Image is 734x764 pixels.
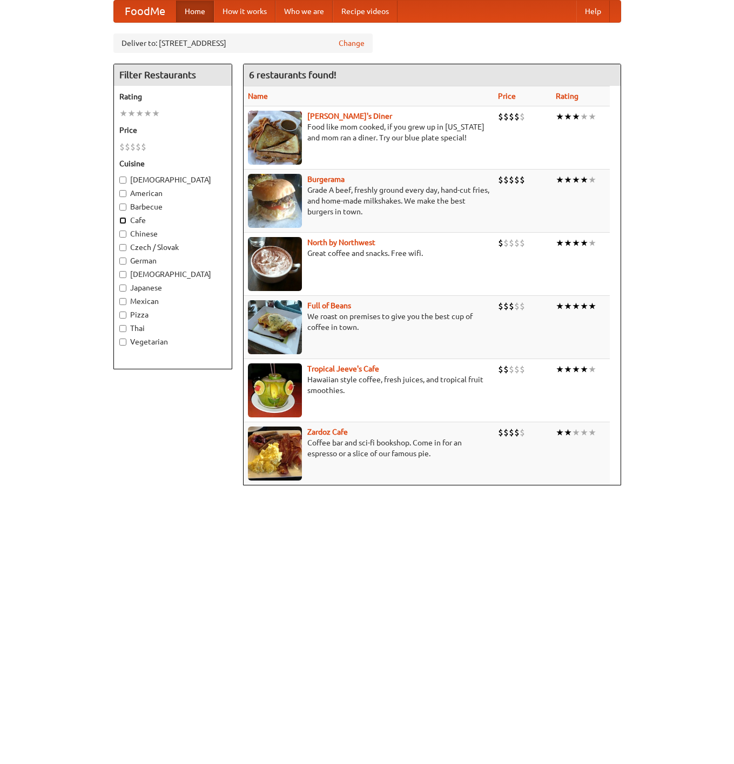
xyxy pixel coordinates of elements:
[119,312,126,319] input: Pizza
[498,174,503,186] li: $
[514,174,520,186] li: $
[498,237,503,249] li: $
[509,427,514,438] li: $
[119,242,226,253] label: Czech / Slovak
[572,111,580,123] li: ★
[498,111,503,123] li: $
[503,111,509,123] li: $
[503,363,509,375] li: $
[307,238,375,247] a: North by Northwest
[520,237,525,249] li: $
[176,1,214,22] a: Home
[514,427,520,438] li: $
[119,296,226,307] label: Mexican
[248,427,302,481] img: zardoz.jpg
[248,437,489,459] p: Coffee bar and sci-fi bookshop. Come in for an espresso or a slice of our famous pie.
[144,107,152,119] li: ★
[119,271,126,278] input: [DEMOGRAPHIC_DATA]
[119,244,126,251] input: Czech / Slovak
[498,92,516,100] a: Price
[119,231,126,238] input: Chinese
[580,363,588,375] li: ★
[520,427,525,438] li: $
[119,323,226,334] label: Thai
[556,92,578,100] a: Rating
[307,364,379,373] a: Tropical Jeeve's Cafe
[119,190,126,197] input: American
[119,204,126,211] input: Barbecue
[119,174,226,185] label: [DEMOGRAPHIC_DATA]
[214,1,275,22] a: How it works
[119,336,226,347] label: Vegetarian
[248,121,489,143] p: Food like mom cooked, if you grew up in [US_STATE] and mom ran a diner. Try our blue plate special!
[564,111,572,123] li: ★
[248,311,489,333] p: We roast on premises to give you the best cup of coffee in town.
[514,300,520,312] li: $
[588,237,596,249] li: ★
[130,141,136,153] li: $
[588,174,596,186] li: ★
[498,300,503,312] li: $
[248,363,302,417] img: jeeves.jpg
[503,300,509,312] li: $
[307,175,345,184] a: Burgerama
[248,111,302,165] img: sallys.jpg
[119,258,126,265] input: German
[136,107,144,119] li: ★
[119,91,226,102] h5: Rating
[307,112,392,120] a: [PERSON_NAME]'s Diner
[136,141,141,153] li: $
[119,217,126,224] input: Cafe
[119,141,125,153] li: $
[564,363,572,375] li: ★
[119,177,126,184] input: [DEMOGRAPHIC_DATA]
[119,339,126,346] input: Vegetarian
[588,300,596,312] li: ★
[509,300,514,312] li: $
[556,427,564,438] li: ★
[509,174,514,186] li: $
[588,363,596,375] li: ★
[520,111,525,123] li: $
[572,363,580,375] li: ★
[125,141,130,153] li: $
[249,70,336,80] ng-pluralize: 6 restaurants found!
[119,107,127,119] li: ★
[580,300,588,312] li: ★
[576,1,610,22] a: Help
[509,237,514,249] li: $
[503,174,509,186] li: $
[114,1,176,22] a: FoodMe
[520,300,525,312] li: $
[119,125,226,136] h5: Price
[509,363,514,375] li: $
[248,174,302,228] img: burgerama.jpg
[503,427,509,438] li: $
[113,33,373,53] div: Deliver to: [STREET_ADDRESS]
[248,300,302,354] img: beans.jpg
[307,428,348,436] a: Zardoz Cafe
[339,38,365,49] a: Change
[572,237,580,249] li: ★
[248,92,268,100] a: Name
[580,174,588,186] li: ★
[514,237,520,249] li: $
[572,427,580,438] li: ★
[588,111,596,123] li: ★
[119,188,226,199] label: American
[119,282,226,293] label: Japanese
[564,427,572,438] li: ★
[248,185,489,217] p: Grade A beef, freshly ground every day, hand-cut fries, and home-made milkshakes. We make the bes...
[580,427,588,438] li: ★
[498,363,503,375] li: $
[572,174,580,186] li: ★
[141,141,146,153] li: $
[119,215,226,226] label: Cafe
[307,301,351,310] a: Full of Beans
[119,309,226,320] label: Pizza
[119,325,126,332] input: Thai
[572,300,580,312] li: ★
[556,111,564,123] li: ★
